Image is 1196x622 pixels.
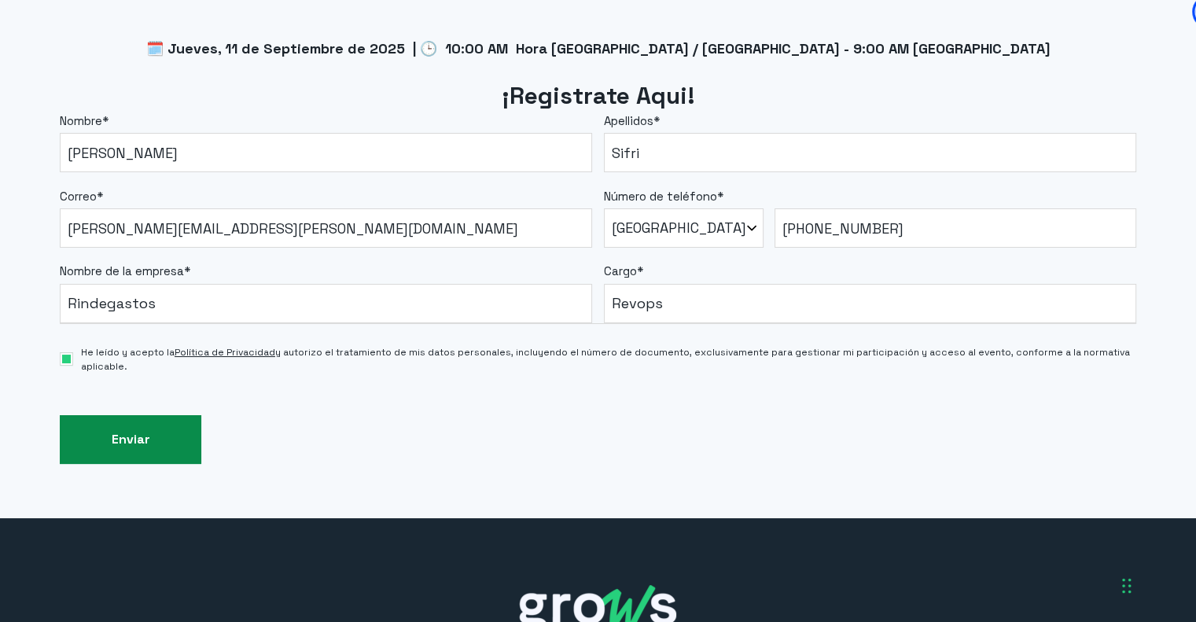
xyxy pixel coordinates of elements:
[604,113,653,128] span: Apellidos
[1122,562,1132,609] div: Arrastrar
[60,80,1136,112] h2: ¡Registrate Aqui!
[60,113,102,128] span: Nombre
[60,263,184,278] span: Nombre de la empresa
[914,421,1196,622] div: Widget de chat
[60,189,97,204] span: Correo
[60,352,73,366] input: He leído y acepto laPolítica de Privacidady autorizo el tratamiento de mis datos personales, incl...
[60,415,201,465] input: Enviar
[81,345,1136,374] span: He leído y acepto la y autorizo el tratamiento de mis datos personales, incluyendo el número de d...
[145,39,1050,57] span: 🗓️ Jueves, 11 de Septiembre de 2025 | 🕒 10:00 AM Hora [GEOGRAPHIC_DATA] / [GEOGRAPHIC_DATA] - 9:0...
[604,263,637,278] span: Cargo
[604,189,717,204] span: Número de teléfono
[914,421,1196,622] iframe: Chat Widget
[175,346,275,359] a: Política de Privacidad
